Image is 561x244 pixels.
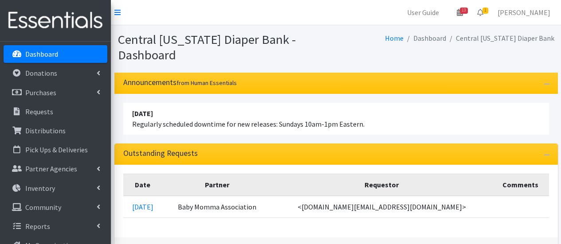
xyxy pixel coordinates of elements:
p: Inventory [25,184,55,193]
td: <[DOMAIN_NAME][EMAIL_ADDRESS][DOMAIN_NAME]> [272,196,492,218]
p: Partner Agencies [25,164,77,173]
a: [DATE] [132,202,153,211]
h3: Announcements [123,78,237,87]
a: Dashboard [4,45,107,63]
a: Community [4,198,107,216]
a: 1 [470,4,490,21]
span: 1 [483,8,488,14]
a: Pick Ups & Deliveries [4,141,107,159]
small: from Human Essentials [177,79,237,87]
a: Donations [4,64,107,82]
p: Dashboard [25,50,58,58]
a: Purchases [4,84,107,101]
strong: [DATE] [132,109,153,118]
p: Community [25,203,61,212]
td: Baby Momma Association [162,196,272,218]
h3: Outstanding Requests [123,149,198,158]
a: [PERSON_NAME] [490,4,557,21]
a: Inventory [4,179,107,197]
a: 13 [450,4,470,21]
p: Pick Ups & Deliveries [25,145,88,154]
a: User Guide [400,4,446,21]
p: Requests [25,107,53,116]
th: Partner [162,174,272,196]
p: Purchases [25,88,56,97]
li: Regularly scheduled downtime for new releases: Sundays 10am-1pm Eastern. [123,103,549,135]
p: Distributions [25,126,66,135]
th: Requestor [272,174,492,196]
a: Requests [4,103,107,120]
a: Distributions [4,122,107,139]
th: Comments [492,174,549,196]
a: Reports [4,217,107,235]
span: 13 [460,8,468,14]
a: Partner Agencies [4,160,107,178]
p: Donations [25,69,57,77]
th: Date [123,174,162,196]
p: Reports [25,222,50,231]
li: Dashboard [404,32,446,45]
li: Central [US_STATE] Diaper Bank [446,32,554,45]
a: Home [385,34,404,43]
img: HumanEssentials [4,6,107,35]
h1: Central [US_STATE] Diaper Bank - Dashboard [118,32,333,62]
